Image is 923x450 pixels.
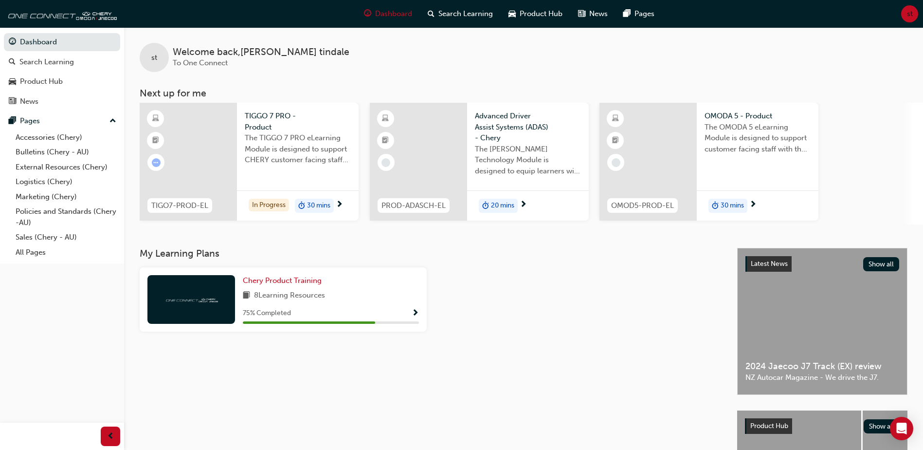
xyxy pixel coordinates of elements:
[890,417,913,440] div: Open Intercom Messenger
[12,160,120,175] a: External Resources (Chery)
[705,111,811,122] span: OMODA 5 - Product
[705,122,811,155] span: The OMODA 5 eLearning Module is designed to support customer facing staff with the product and sa...
[712,200,719,212] span: duration-icon
[245,132,351,166] span: The TIGGO 7 PRO eLearning Module is designed to support CHERY customer facing staff with the prod...
[243,290,250,302] span: book-icon
[612,134,619,147] span: booktick-icon
[4,93,120,111] a: News
[173,47,349,58] span: Welcome back , [PERSON_NAME] tindale
[254,290,325,302] span: 8 Learning Resources
[615,4,662,24] a: pages-iconPages
[749,201,757,209] span: next-icon
[863,257,900,271] button: Show all
[428,8,434,20] span: search-icon
[721,200,744,211] span: 30 mins
[745,361,899,372] span: 2024 Jaecoo J7 Track (EX) review
[578,8,585,20] span: news-icon
[9,77,16,86] span: car-icon
[420,4,501,24] a: search-iconSearch Learning
[745,418,900,434] a: Product HubShow all
[152,112,159,125] span: learningResourceType_ELEARNING-icon
[243,276,322,285] span: Chery Product Training
[745,256,899,272] a: Latest NewsShow all
[243,275,326,286] a: Chery Product Training
[751,260,788,268] span: Latest News
[12,145,120,160] a: Bulletins (Chery - AU)
[19,56,74,68] div: Search Learning
[245,111,351,132] span: TIGGO 7 PRO - Product
[750,422,788,430] span: Product Hub
[9,38,16,47] span: guage-icon
[20,96,38,107] div: News
[336,201,343,209] span: next-icon
[612,112,619,125] span: learningResourceType_ELEARNING-icon
[482,200,489,212] span: duration-icon
[375,8,412,19] span: Dashboard
[623,8,631,20] span: pages-icon
[12,204,120,230] a: Policies and Standards (Chery -AU)
[381,158,390,167] span: learningRecordVerb_NONE-icon
[151,52,157,63] span: st
[475,111,581,144] span: Advanced Driver Assist Systems (ADAS) - Chery
[107,431,114,443] span: prev-icon
[508,8,516,20] span: car-icon
[745,372,899,383] span: NZ Autocar Magazine - We drive the J7.
[243,308,291,319] span: 75 % Completed
[611,200,674,211] span: OMOD5-PROD-EL
[307,200,330,211] span: 30 mins
[382,112,389,125] span: learningResourceType_ELEARNING-icon
[20,76,63,87] div: Product Hub
[4,31,120,112] button: DashboardSearch LearningProduct HubNews
[4,112,120,130] button: Pages
[438,8,493,19] span: Search Learning
[109,115,116,128] span: up-icon
[173,58,228,67] span: To One Connect
[124,88,923,99] h3: Next up for me
[9,97,16,106] span: news-icon
[164,295,218,304] img: oneconnect
[520,8,562,19] span: Product Hub
[298,200,305,212] span: duration-icon
[599,103,818,221] a: OMOD5-PROD-ELOMODA 5 - ProductThe OMODA 5 eLearning Module is designed to support customer facing...
[12,245,120,260] a: All Pages
[901,5,918,22] button: st
[12,130,120,145] a: Accessories (Chery)
[12,174,120,189] a: Logistics (Chery)
[140,103,359,221] a: TIGO7-PROD-ELTIGGO 7 PRO - ProductThe TIGGO 7 PRO eLearning Module is designed to support CHERY c...
[412,307,419,319] button: Show Progress
[152,158,161,167] span: learningRecordVerb_ATTEMPT-icon
[864,419,900,433] button: Show all
[737,248,907,395] a: Latest NewsShow all2024 Jaecoo J7 Track (EX) reviewNZ Autocar Magazine - We drive the J7.
[364,8,371,20] span: guage-icon
[20,115,40,127] div: Pages
[4,33,120,51] a: Dashboard
[491,200,514,211] span: 20 mins
[249,199,289,212] div: In Progress
[412,309,419,318] span: Show Progress
[5,4,117,23] img: oneconnect
[501,4,570,24] a: car-iconProduct Hub
[9,117,16,126] span: pages-icon
[4,53,120,71] a: Search Learning
[907,8,913,19] span: st
[381,200,446,211] span: PROD-ADASCH-EL
[370,103,589,221] a: PROD-ADASCH-ELAdvanced Driver Assist Systems (ADAS) - CheryThe [PERSON_NAME] Technology Module is...
[151,200,208,211] span: TIGO7-PROD-EL
[612,158,620,167] span: learningRecordVerb_NONE-icon
[520,201,527,209] span: next-icon
[12,230,120,245] a: Sales (Chery - AU)
[570,4,615,24] a: news-iconNews
[152,134,159,147] span: booktick-icon
[4,73,120,91] a: Product Hub
[356,4,420,24] a: guage-iconDashboard
[475,144,581,177] span: The [PERSON_NAME] Technology Module is designed to equip learners with essential knowledge about ...
[12,189,120,205] a: Marketing (Chery)
[634,8,654,19] span: Pages
[9,58,16,67] span: search-icon
[140,248,722,259] h3: My Learning Plans
[589,8,608,19] span: News
[382,134,389,147] span: booktick-icon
